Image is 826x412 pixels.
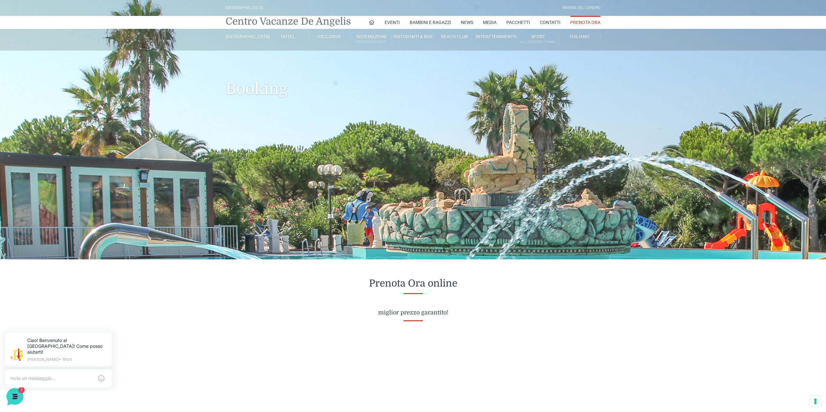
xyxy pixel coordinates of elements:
[85,208,125,223] button: Aiuto
[5,5,109,26] h2: Ciao da De Angelis Resort 👋
[226,51,600,108] h1: Booking
[10,108,51,113] span: Trova una risposta
[517,34,559,46] a: SportAll Season Tennis
[8,60,122,79] a: [PERSON_NAME]Ciao! Benvenuto al [GEOGRAPHIC_DATA]! Come posso aiutarti!1 min fa1
[385,16,400,29] a: Eventi
[65,207,69,212] span: 1
[410,16,451,29] a: Bambini e Ragazzi
[10,63,23,76] img: light
[434,34,475,40] a: Beach Club
[113,70,119,77] span: 1
[562,5,600,11] div: Riviera Del Conero
[810,396,821,407] button: Le tue preferenze relative al consenso per le tecnologie di tracciamento
[31,33,110,37] p: [PERSON_NAME] • 19:00
[15,122,106,128] input: Cerca un articolo...
[570,16,600,29] a: Prenota Ora
[105,62,119,68] p: 1 min fa
[31,13,110,30] p: Ciao! Benvenuto al [GEOGRAPHIC_DATA]! Come posso aiutarti!
[69,108,119,113] a: Apri Centro Assistenza
[45,208,85,223] button: 1Messaggi
[10,82,119,95] button: Inizia una conversazione
[5,387,25,406] iframe: Customerly Messenger Launcher
[226,353,600,383] iframe: WooDoo Online Reception
[540,16,561,29] a: Contatti
[392,34,434,40] a: Ristoranti & Bar
[226,5,263,11] div: [GEOGRAPHIC_DATA]
[475,34,517,40] a: Intrattenimento
[5,208,45,223] button: Home
[42,86,96,91] span: Inizia una conversazione
[461,16,473,29] a: News
[58,52,119,57] a: [DEMOGRAPHIC_DATA] tutto
[19,217,31,223] p: Home
[351,39,392,45] small: Rooms & Suites
[226,309,600,316] h4: miglior prezzo garantito!
[351,34,392,46] a: SistemazioniRooms & Suites
[226,34,267,40] a: [GEOGRAPHIC_DATA]
[559,34,600,40] a: Italiano
[226,277,600,289] h2: Prenota Ora online
[226,15,351,28] a: Centro Vacanze De Angelis
[570,34,589,39] span: Italiano
[517,39,558,45] small: All Season Tennis
[5,29,109,41] p: La nostra missione è rendere la tua esperienza straordinaria!
[27,62,102,69] span: [PERSON_NAME]
[10,52,55,57] span: Le tue conversazioni
[14,24,27,37] img: light
[100,217,109,223] p: Aiuto
[56,217,74,223] p: Messaggi
[483,16,497,29] a: Media
[27,70,102,77] p: Ciao! Benvenuto al [GEOGRAPHIC_DATA]! Come posso aiutarti!
[506,16,530,29] a: Pacchetti
[267,34,309,40] a: Hotel
[309,34,351,40] a: Exclusive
